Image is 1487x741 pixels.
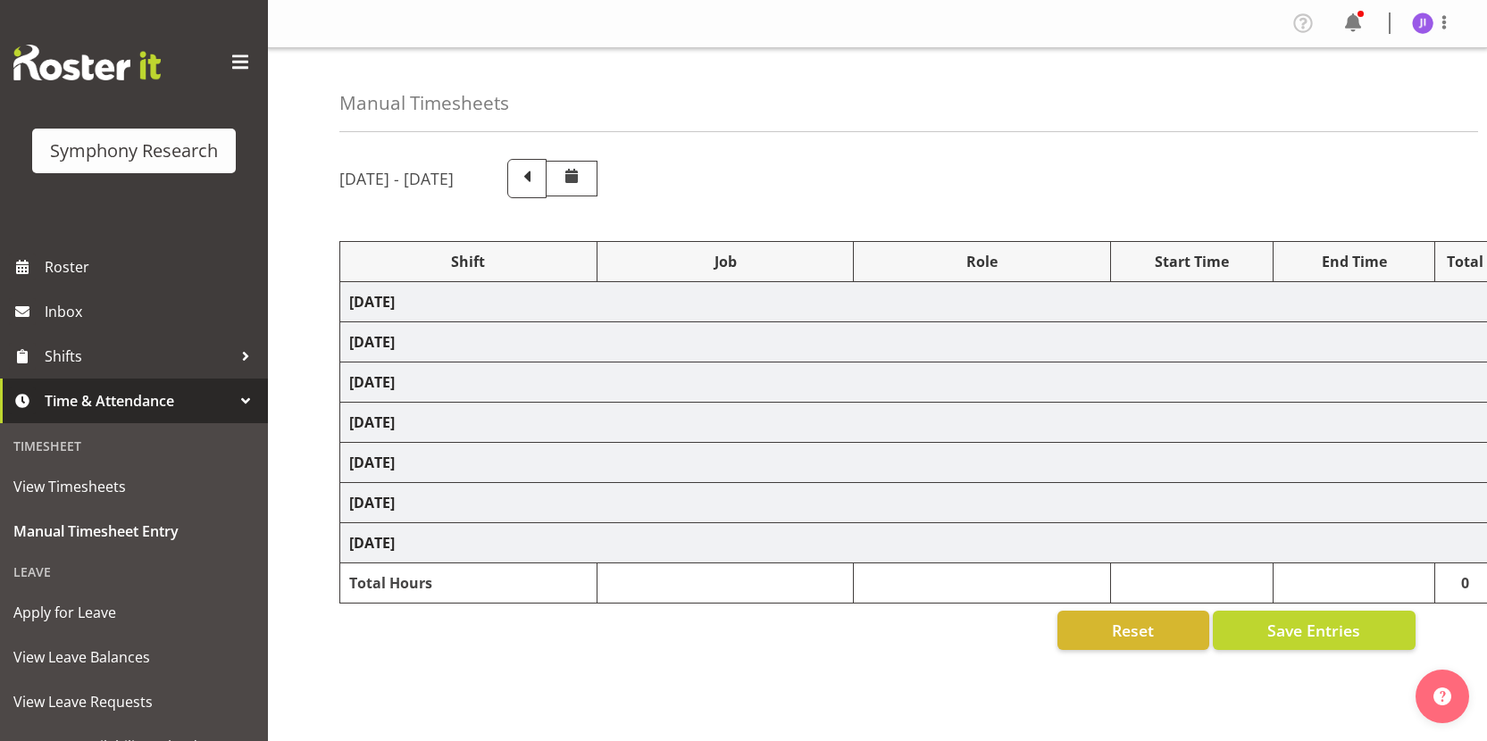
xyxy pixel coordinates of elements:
span: Save Entries [1267,619,1360,642]
span: Manual Timesheet Entry [13,518,255,545]
span: Reset [1112,619,1154,642]
button: Save Entries [1213,611,1416,650]
div: Leave [4,554,263,590]
div: Role [863,251,1101,272]
span: Apply for Leave [13,599,255,626]
img: jonathan-isidoro5583.jpg [1412,12,1433,34]
h5: [DATE] - [DATE] [339,169,454,188]
img: Rosterit website logo [13,45,161,80]
button: Reset [1057,611,1209,650]
div: Shift [349,251,588,272]
a: View Leave Requests [4,679,263,724]
div: Symphony Research [50,137,218,164]
div: Timesheet [4,428,263,464]
span: Time & Attendance [45,387,232,414]
span: View Leave Requests [13,688,255,715]
span: Shifts [45,343,232,370]
div: Start Time [1120,251,1264,272]
a: View Timesheets [4,464,263,509]
td: Total Hours [340,563,597,604]
span: Inbox [45,298,259,325]
a: Manual Timesheet Entry [4,509,263,554]
a: Apply for Leave [4,590,263,635]
div: Total [1444,251,1485,272]
a: View Leave Balances [4,635,263,679]
h4: Manual Timesheets [339,93,509,113]
div: Job [606,251,845,272]
span: View Leave Balances [13,644,255,670]
span: View Timesheets [13,473,255,500]
img: help-xxl-2.png [1433,687,1451,705]
span: Roster [45,254,259,280]
div: End Time [1282,251,1426,272]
